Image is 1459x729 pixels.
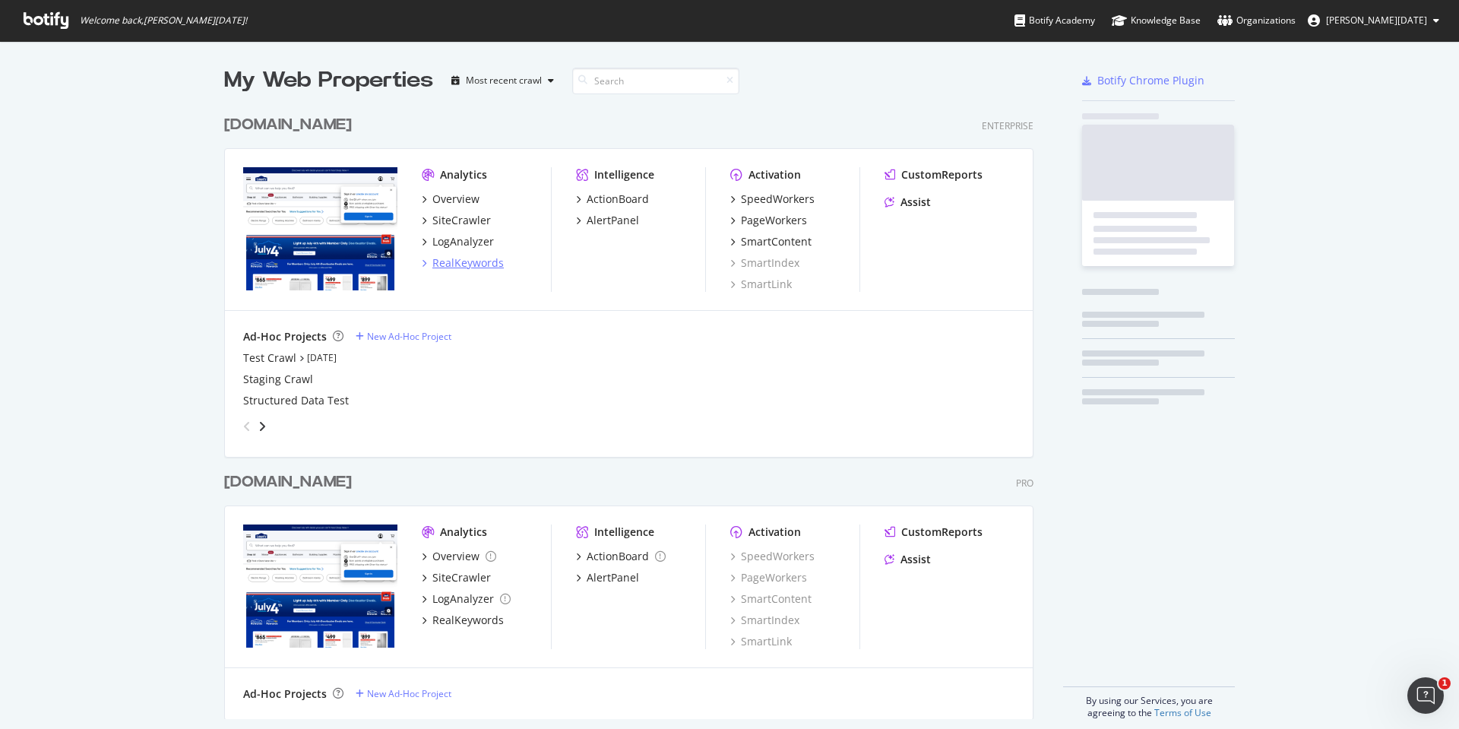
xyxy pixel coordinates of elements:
[730,213,807,228] a: PageWorkers
[307,351,337,364] a: [DATE]
[594,167,654,182] div: Intelligence
[587,213,639,228] div: AlertPanel
[576,192,649,207] a: ActionBoard
[885,167,983,182] a: CustomReports
[730,591,812,607] a: SmartContent
[901,525,983,540] div: CustomReports
[1407,677,1444,714] iframe: Intercom live chat
[1154,706,1211,719] a: Terms of Use
[356,330,451,343] a: New Ad-Hoc Project
[901,167,983,182] div: CustomReports
[257,419,267,434] div: angle-right
[367,687,451,700] div: New Ad-Hoc Project
[885,525,983,540] a: CustomReports
[422,613,504,628] a: RealKeywords
[885,552,931,567] a: Assist
[730,192,815,207] a: SpeedWorkers
[224,114,358,136] a: [DOMAIN_NAME]
[1063,686,1235,719] div: By using our Services, you are agreeing to the
[576,570,639,585] a: AlertPanel
[1438,677,1451,689] span: 1
[432,255,504,271] div: RealKeywords
[243,372,313,387] a: Staging Crawl
[587,192,649,207] div: ActionBoard
[432,591,494,607] div: LogAnalyzer
[224,65,433,96] div: My Web Properties
[432,570,491,585] div: SiteCrawler
[587,570,639,585] div: AlertPanel
[572,68,739,94] input: Search
[422,234,494,249] a: LogAnalyzer
[587,549,649,564] div: ActionBoard
[80,14,247,27] span: Welcome back, [PERSON_NAME][DATE] !
[741,234,812,249] div: SmartContent
[730,613,799,628] a: SmartIndex
[440,525,487,540] div: Analytics
[224,114,352,136] div: [DOMAIN_NAME]
[730,570,807,585] a: PageWorkers
[1217,13,1296,28] div: Organizations
[243,393,349,408] a: Structured Data Test
[730,234,812,249] a: SmartContent
[885,195,931,210] a: Assist
[730,277,792,292] a: SmartLink
[730,549,815,564] a: SpeedWorkers
[243,525,397,648] img: www.lowessecondary.com
[356,687,451,700] a: New Ad-Hoc Project
[576,549,666,564] a: ActionBoard
[900,195,931,210] div: Assist
[445,68,560,93] button: Most recent crawl
[432,549,479,564] div: Overview
[237,414,257,439] div: angle-left
[748,525,801,540] div: Activation
[243,686,327,702] div: Ad-Hoc Projects
[1112,13,1201,28] div: Knowledge Base
[466,76,542,85] div: Most recent crawl
[422,255,504,271] a: RealKeywords
[422,192,479,207] a: Overview
[224,471,352,493] div: [DOMAIN_NAME]
[1097,73,1204,88] div: Botify Chrome Plugin
[422,213,491,228] a: SiteCrawler
[748,167,801,182] div: Activation
[1326,14,1427,27] span: Naveen Raja Singaraju
[1016,477,1033,490] div: Pro
[594,525,654,540] div: Intelligence
[243,329,327,344] div: Ad-Hoc Projects
[224,471,358,493] a: [DOMAIN_NAME]
[900,552,931,567] div: Assist
[982,119,1033,132] div: Enterprise
[432,213,491,228] div: SiteCrawler
[367,330,451,343] div: New Ad-Hoc Project
[422,570,491,585] a: SiteCrawler
[432,234,494,249] div: LogAnalyzer
[1082,73,1204,88] a: Botify Chrome Plugin
[422,591,511,607] a: LogAnalyzer
[224,96,1046,719] div: grid
[741,213,807,228] div: PageWorkers
[1014,13,1095,28] div: Botify Academy
[440,167,487,182] div: Analytics
[432,613,504,628] div: RealKeywords
[243,167,397,290] img: www.lowes.com
[243,350,296,366] a: Test Crawl
[741,192,815,207] div: SpeedWorkers
[730,255,799,271] a: SmartIndex
[1296,8,1451,33] button: [PERSON_NAME][DATE]
[576,213,639,228] a: AlertPanel
[730,634,792,649] a: SmartLink
[422,549,496,564] a: Overview
[432,192,479,207] div: Overview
